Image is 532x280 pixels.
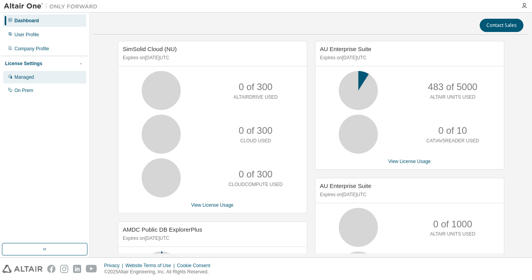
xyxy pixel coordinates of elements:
[14,74,34,80] div: Managed
[14,87,33,94] div: On Prem
[238,168,272,181] p: 0 of 300
[426,138,479,144] p: CATIAV5READER USED
[430,231,475,237] p: ALTAIR UNITS USED
[233,94,278,101] p: ALTAIRDRIVE USED
[14,18,39,24] div: Dashboard
[177,262,215,269] div: Cookie Consent
[123,46,177,52] span: SimSolid Cloud (NU)
[238,80,272,94] p: 0 of 300
[104,262,125,269] div: Privacy
[480,19,523,32] button: Contact Sales
[4,2,101,10] img: Altair One
[433,218,472,231] p: 0 of 1000
[86,265,97,273] img: youtube.svg
[438,124,467,137] p: 0 of 10
[240,138,271,144] p: CLOUD USED
[2,265,43,273] img: altair_logo.svg
[238,124,272,137] p: 0 of 300
[320,191,497,198] p: Expires on [DATE] UTC
[14,46,49,52] div: Company Profile
[14,32,39,38] div: User Profile
[73,265,81,273] img: linkedin.svg
[320,46,372,52] span: AU Enterprise Suite
[60,265,68,273] img: instagram.svg
[123,235,300,242] p: Expires on [DATE] UTC
[320,183,372,189] span: AU Enterprise Suite
[320,55,497,61] p: Expires on [DATE] UTC
[123,55,300,61] p: Expires on [DATE] UTC
[228,181,283,188] p: CLOUDCOMPUTE USED
[428,80,477,94] p: 483 of 5000
[47,265,55,273] img: facebook.svg
[430,94,475,101] p: ALTAIR UNITS USED
[125,262,177,269] div: Website Terms of Use
[123,226,202,233] span: AMDC Public DB ExplorerPlus
[388,159,431,164] a: View License Usage
[5,60,42,67] div: License Settings
[191,202,234,208] a: View License Usage
[104,269,215,275] p: © 2025 Altair Engineering, Inc. All Rights Reserved.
